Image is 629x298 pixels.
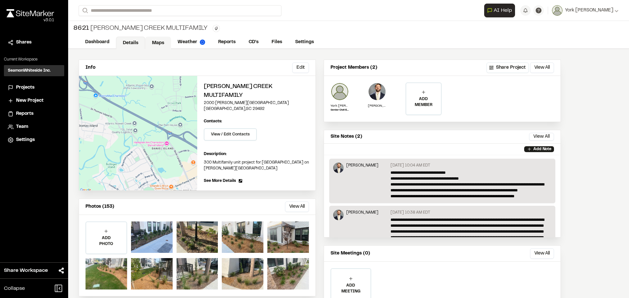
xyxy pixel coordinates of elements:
[331,283,371,294] p: ADD MEETING
[16,39,31,46] span: Shares
[204,160,309,171] p: 300 Multifamily unit project for [GEOGRAPHIC_DATA] on [PERSON_NAME][GEOGRAPHIC_DATA]
[7,17,54,23] div: Oh geez...please don't...
[533,146,551,152] p: Add Note
[529,133,554,141] button: View All
[79,36,116,48] a: Dashboard
[331,108,349,112] p: Senior Civil Engineer
[530,62,554,73] button: View All
[16,123,28,131] span: Team
[552,5,562,16] img: User
[200,40,205,45] img: precipai.png
[368,103,386,108] p: [PERSON_NAME]
[171,36,212,48] a: Weather
[391,163,430,168] p: [DATE] 10:04 AM EDT
[368,82,386,101] img: Douglas Jennings
[8,136,60,144] a: Settings
[16,84,34,91] span: Projects
[204,82,309,100] h2: [PERSON_NAME] Creek Multifamily
[86,235,126,247] p: ADD PHOTO
[333,163,344,173] img: Douglas Jennings
[333,210,344,220] img: Douglas Jennings
[494,7,512,14] span: AI Help
[346,163,378,168] p: [PERSON_NAME]
[565,7,613,14] span: York [PERSON_NAME]
[484,4,518,17] div: Open AI Assistant
[204,151,309,157] p: Description:
[4,267,48,274] span: Share Workspace
[204,106,309,112] p: [GEOGRAPHIC_DATA] , SC 29492
[86,64,95,71] p: Info
[86,203,114,210] p: Photos (153)
[16,97,44,104] span: New Project
[289,36,320,48] a: Settings
[406,96,441,108] p: ADD MEMBER
[73,24,207,33] div: [PERSON_NAME] Creek Multifamily
[331,82,349,101] img: York Dilday
[212,36,242,48] a: Reports
[265,36,289,48] a: Files
[331,133,362,140] p: Site Notes (2)
[484,4,515,17] button: Open AI Assistant
[391,210,430,216] p: [DATE] 10:38 AM EDT
[242,36,265,48] a: CD's
[346,210,378,216] p: [PERSON_NAME]
[79,5,90,16] button: Search
[16,110,33,117] span: Reports
[8,68,51,74] h3: SeamonWhiteside Inc.
[8,110,60,117] a: Reports
[204,128,257,141] button: View / Edit Contacts
[4,285,25,292] span: Collapse
[73,24,89,33] span: 8621
[530,248,554,259] button: View All
[204,118,222,124] p: Contacts:
[331,103,349,108] p: York [PERSON_NAME]
[16,136,35,144] span: Settings
[331,64,377,71] p: Project Members (2)
[8,39,60,46] a: Shares
[116,37,145,49] a: Details
[552,5,619,16] button: York [PERSON_NAME]
[4,57,64,62] p: Current Workspace
[7,9,54,17] img: rebrand.png
[213,25,220,32] button: Edit Tags
[204,178,236,184] span: See More Details
[204,100,309,106] p: 2000 [PERSON_NAME][GEOGRAPHIC_DATA]
[331,250,370,257] p: Site Meetings (0)
[145,37,171,49] a: Maps
[292,62,309,73] button: Edit
[8,84,60,91] a: Projects
[285,202,309,212] button: View All
[8,123,60,131] a: Team
[486,62,529,73] button: Share Project
[8,97,60,104] a: New Project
